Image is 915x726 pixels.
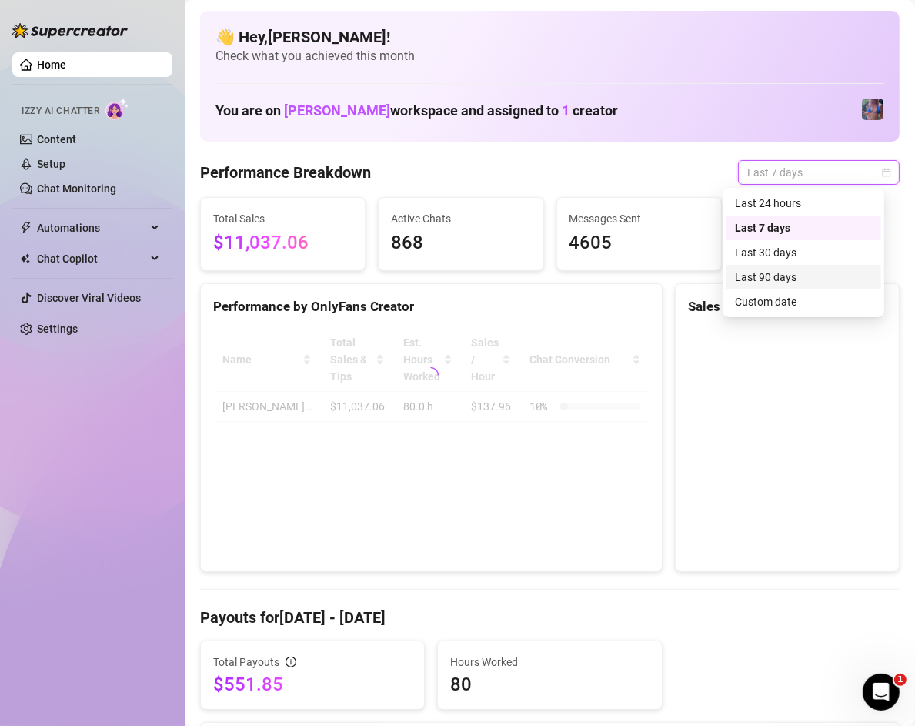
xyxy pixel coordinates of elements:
[735,195,872,212] div: Last 24 hours
[213,672,412,697] span: $551.85
[562,102,569,119] span: 1
[22,104,99,119] span: Izzy AI Chatter
[105,98,129,120] img: AI Chatter
[37,246,146,271] span: Chat Copilot
[688,296,887,317] div: Sales by OnlyFans Creator
[37,59,66,71] a: Home
[37,323,78,335] a: Settings
[20,253,30,264] img: Chat Copilot
[213,654,279,671] span: Total Payouts
[726,191,881,216] div: Last 24 hours
[213,229,352,258] span: $11,037.06
[863,674,900,711] iframe: Intercom live chat
[735,293,872,310] div: Custom date
[726,240,881,265] div: Last 30 days
[894,674,907,686] span: 1
[37,158,65,170] a: Setup
[37,292,141,304] a: Discover Viral Videos
[213,296,650,317] div: Performance by OnlyFans Creator
[735,244,872,261] div: Last 30 days
[12,23,128,38] img: logo-BBDzfeDw.svg
[37,133,76,146] a: Content
[391,229,530,258] span: 868
[735,269,872,286] div: Last 90 days
[215,48,884,65] span: Check what you achieved this month
[747,161,890,184] span: Last 7 days
[200,162,371,183] h4: Performance Breakdown
[569,229,709,258] span: 4605
[284,102,390,119] span: [PERSON_NAME]
[391,210,530,227] span: Active Chats
[450,654,649,671] span: Hours Worked
[882,168,891,177] span: calendar
[20,222,32,234] span: thunderbolt
[37,182,116,195] a: Chat Monitoring
[422,366,441,385] span: loading
[286,657,296,667] span: info-circle
[862,99,883,120] img: Jaylie
[215,102,618,119] h1: You are on workspace and assigned to creator
[213,210,352,227] span: Total Sales
[200,607,900,628] h4: Payouts for [DATE] - [DATE]
[37,216,146,240] span: Automations
[726,216,881,240] div: Last 7 days
[569,210,709,227] span: Messages Sent
[450,672,649,697] span: 80
[215,26,884,48] h4: 👋 Hey, [PERSON_NAME] !
[726,265,881,289] div: Last 90 days
[726,289,881,314] div: Custom date
[735,219,872,236] div: Last 7 days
